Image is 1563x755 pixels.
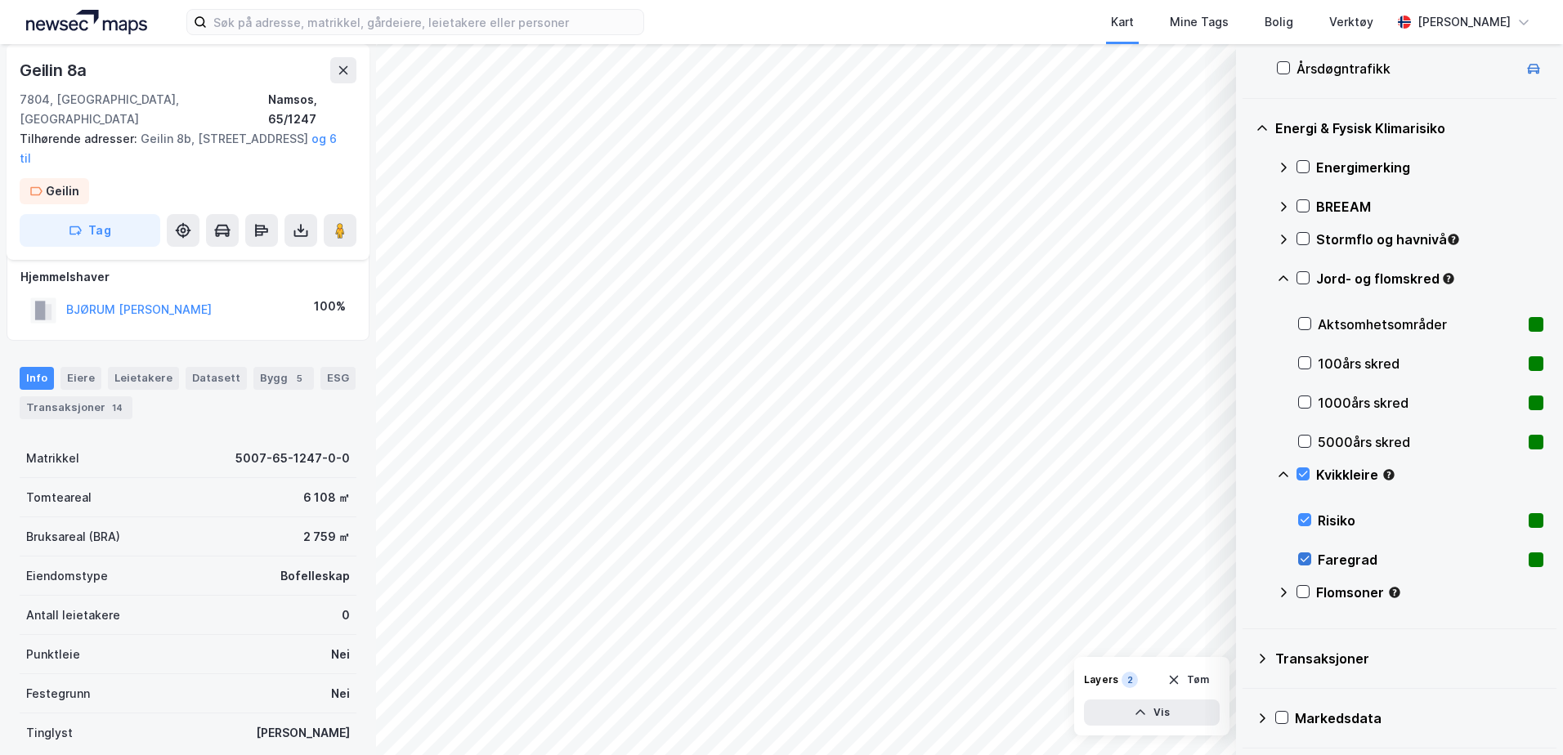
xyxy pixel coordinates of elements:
div: 5 [291,370,307,386]
div: 0 [342,605,350,625]
div: ESG [320,367,356,390]
button: Tag [20,214,160,247]
div: Hjemmelshaver [20,267,356,287]
div: Jord- og flomskred [1316,269,1543,288]
div: Flomsoner [1316,583,1543,602]
img: logo.a4113a55bc3d86da70a041830d287a7e.svg [26,10,147,34]
div: Kontrollprogram for chat [1481,677,1563,755]
div: Aktsomhetsområder [1318,315,1522,334]
div: Geilin 8a [20,57,90,83]
div: Tooltip anchor [1446,232,1461,247]
div: 7804, [GEOGRAPHIC_DATA], [GEOGRAPHIC_DATA] [20,90,268,129]
div: Info [20,367,54,390]
div: 5000års skred [1318,432,1522,452]
div: Bofelleskap [280,566,350,586]
div: Transaksjoner [20,396,132,419]
div: Transaksjoner [1275,649,1543,668]
div: 1000års skred [1318,393,1522,413]
div: Energimerking [1316,158,1543,177]
div: Tooltip anchor [1382,467,1396,482]
div: Tooltip anchor [1387,585,1402,600]
div: Nei [331,684,350,704]
div: Kvikkleire [1316,465,1543,485]
div: Nei [331,645,350,664]
div: Bolig [1265,12,1293,32]
div: 6 108 ㎡ [303,488,350,507]
div: 5007-65-1247-0-0 [235,449,350,468]
div: Namsos, 65/1247 [268,90,356,129]
div: [PERSON_NAME] [1417,12,1511,32]
div: 2 759 ㎡ [303,527,350,547]
span: Tilhørende adresser: [20,132,141,145]
div: Geilin [46,181,79,201]
div: Kart [1111,12,1134,32]
iframe: Chat Widget [1481,677,1563,755]
div: Eiendomstype [26,566,108,586]
div: 100% [314,297,346,316]
div: Antall leietakere [26,605,120,625]
div: 14 [109,400,126,416]
div: Energi & Fysisk Klimarisiko [1275,118,1543,138]
div: Bruksareal (BRA) [26,527,120,547]
div: Geilin 8b, [STREET_ADDRESS] [20,129,343,168]
div: Verktøy [1329,12,1373,32]
div: Matrikkel [26,449,79,468]
button: Tøm [1157,667,1220,693]
button: Vis [1084,699,1220,726]
div: Eiere [60,367,101,390]
div: Layers [1084,673,1118,686]
div: Punktleie [26,645,80,664]
div: BREEAM [1316,197,1543,217]
div: Stormflo og havnivå [1316,230,1543,249]
input: Søk på adresse, matrikkel, gårdeiere, leietakere eller personer [207,10,643,34]
div: Tinglyst [26,723,73,743]
div: Årsdøgntrafikk [1297,59,1517,78]
div: Tomteareal [26,488,92,507]
div: Faregrad [1318,550,1522,570]
div: Leietakere [108,367,179,390]
div: Datasett [186,367,247,390]
div: Festegrunn [26,684,90,704]
div: Bygg [253,367,314,390]
div: Mine Tags [1170,12,1229,32]
div: 2 [1122,672,1138,688]
div: Tooltip anchor [1441,271,1456,286]
div: [PERSON_NAME] [256,723,350,743]
div: 100års skred [1318,354,1522,373]
div: Risiko [1318,511,1522,530]
div: Markedsdata [1295,708,1543,728]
